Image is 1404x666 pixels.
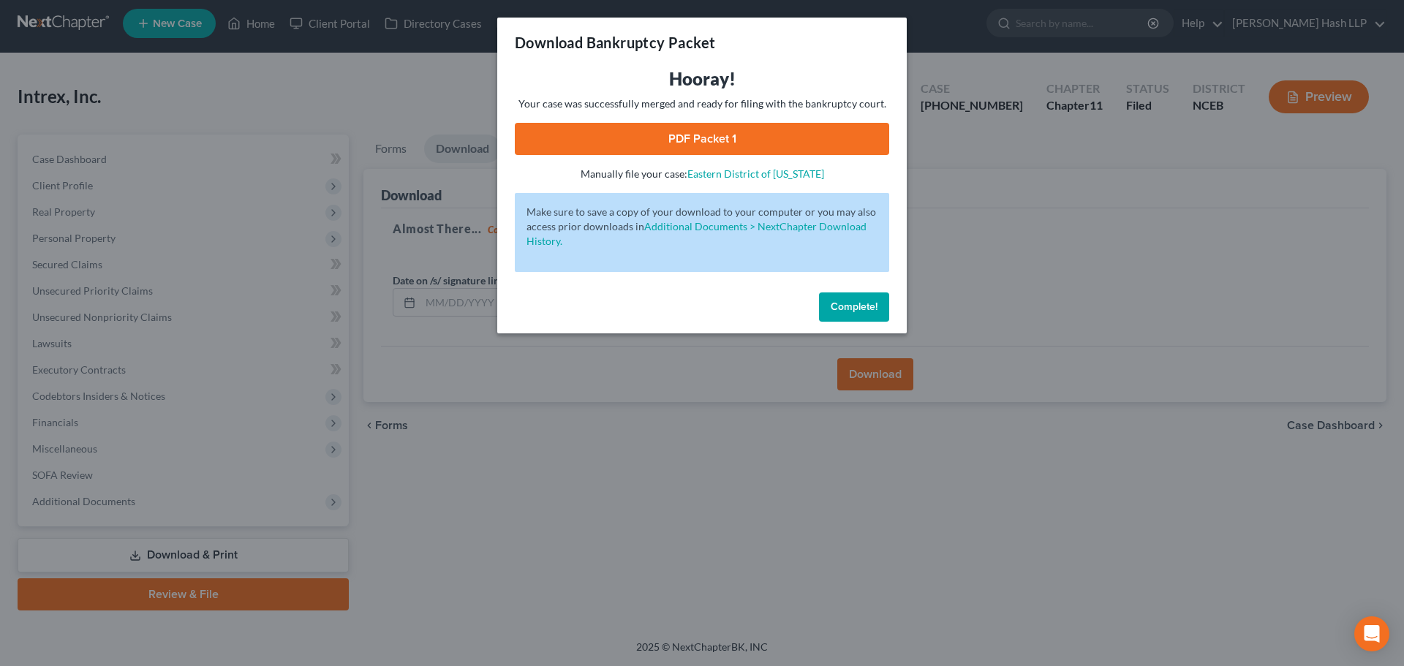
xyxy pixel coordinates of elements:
[1354,616,1389,651] div: Open Intercom Messenger
[819,292,889,322] button: Complete!
[831,300,877,313] span: Complete!
[687,167,824,180] a: Eastern District of [US_STATE]
[526,220,867,247] a: Additional Documents > NextChapter Download History.
[515,67,889,91] h3: Hooray!
[515,97,889,111] p: Your case was successfully merged and ready for filing with the bankruptcy court.
[526,205,877,249] p: Make sure to save a copy of your download to your computer or you may also access prior downloads in
[515,123,889,155] a: PDF Packet 1
[515,167,889,181] p: Manually file your case:
[515,32,715,53] h3: Download Bankruptcy Packet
